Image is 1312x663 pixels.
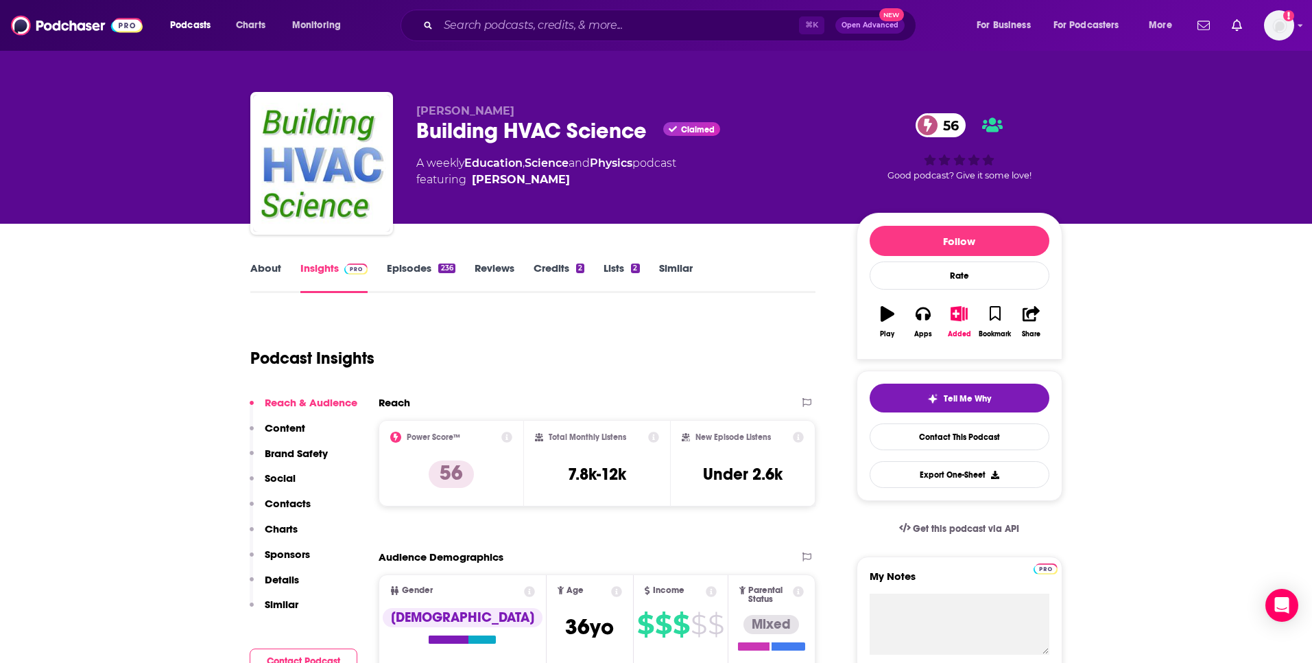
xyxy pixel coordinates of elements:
p: Social [265,472,296,485]
a: Physics [590,156,632,170]
span: Tell Me Why [944,393,991,404]
button: Added [941,297,977,347]
h3: 7.8k-12k [568,464,626,485]
span: and [569,156,590,170]
button: Social [250,472,296,497]
p: Reach & Audience [265,396,357,409]
a: 56 [916,113,966,137]
h2: Total Monthly Listens [549,432,626,442]
img: Podchaser - Follow, Share and Rate Podcasts [11,12,143,38]
h3: Under 2.6k [703,464,783,485]
div: Rate [870,261,1049,290]
div: [PERSON_NAME] [472,172,570,188]
span: featuring [416,172,676,188]
span: For Podcasters [1053,16,1119,35]
button: Content [250,421,305,447]
span: Income [653,586,684,595]
span: Logged in as AlyssaScarpaci [1264,10,1294,40]
img: Building HVAC Science [253,95,390,232]
svg: Add a profile image [1283,10,1294,21]
div: Open Intercom Messenger [1265,589,1298,622]
div: 236 [438,264,455,273]
img: Podchaser Pro [1034,563,1058,574]
a: Credits2 [534,261,584,293]
button: open menu [1045,14,1139,36]
a: Charts [227,14,274,36]
h1: Podcast Insights [250,348,374,369]
div: A weekly podcast [416,155,676,188]
button: open menu [967,14,1048,36]
span: [PERSON_NAME] [416,104,514,117]
div: Added [948,330,971,338]
p: 56 [429,461,474,488]
a: Contact This Podcast [870,423,1049,450]
a: InsightsPodchaser Pro [300,261,368,293]
a: Similar [659,261,693,293]
div: Search podcasts, credits, & more... [414,10,929,41]
button: Details [250,573,299,598]
span: Parental Status [748,586,791,604]
span: Claimed [681,126,715,133]
p: Similar [265,598,298,611]
input: Search podcasts, credits, & more... [438,14,799,36]
p: Sponsors [265,548,310,561]
p: Contacts [265,497,311,510]
div: Bookmark [979,330,1011,338]
button: open menu [283,14,359,36]
label: My Notes [870,570,1049,594]
div: Play [880,330,894,338]
a: Education [464,156,523,170]
span: , [523,156,525,170]
a: Lists2 [604,261,639,293]
span: Open Advanced [842,22,898,29]
p: Brand Safety [265,447,328,460]
h2: Reach [379,396,410,409]
button: Open AdvancedNew [835,17,905,34]
div: Apps [914,330,932,338]
h2: Audience Demographics [379,550,503,563]
img: User Profile [1264,10,1294,40]
div: [DEMOGRAPHIC_DATA] [383,608,542,627]
button: Brand Safety [250,447,328,472]
button: Follow [870,226,1049,256]
button: Charts [250,522,298,548]
a: Reviews [475,261,514,293]
h2: New Episode Listens [695,432,771,442]
button: Contacts [250,497,311,522]
button: tell me why sparkleTell Me Why [870,384,1049,412]
span: $ [673,614,689,636]
a: Show notifications dropdown [1226,14,1248,37]
img: Podchaser Pro [344,264,368,275]
a: Get this podcast via API [888,512,1031,546]
img: tell me why sparkle [927,393,938,404]
a: Episodes236 [387,261,455,293]
h2: Power Score™ [407,432,460,442]
button: Apps [905,297,941,347]
div: Mixed [743,615,799,634]
button: Play [870,297,905,347]
span: Charts [236,16,265,35]
button: Share [1013,297,1049,347]
span: Podcasts [170,16,211,35]
span: $ [655,614,671,636]
button: Export One-Sheet [870,461,1049,488]
span: For Business [977,16,1031,35]
div: Share [1022,330,1040,338]
span: $ [637,614,654,636]
span: Monitoring [292,16,341,35]
span: 36 yo [565,614,614,640]
a: Pro website [1034,561,1058,574]
button: open menu [1139,14,1189,36]
div: 56Good podcast? Give it some love! [857,104,1062,189]
span: Gender [402,586,433,595]
button: Reach & Audience [250,396,357,421]
div: 2 [631,264,639,273]
p: Details [265,573,299,586]
span: Age [566,586,584,595]
p: Charts [265,522,298,535]
button: Sponsors [250,548,310,573]
a: About [250,261,281,293]
span: Good podcast? Give it some love! [887,170,1031,181]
